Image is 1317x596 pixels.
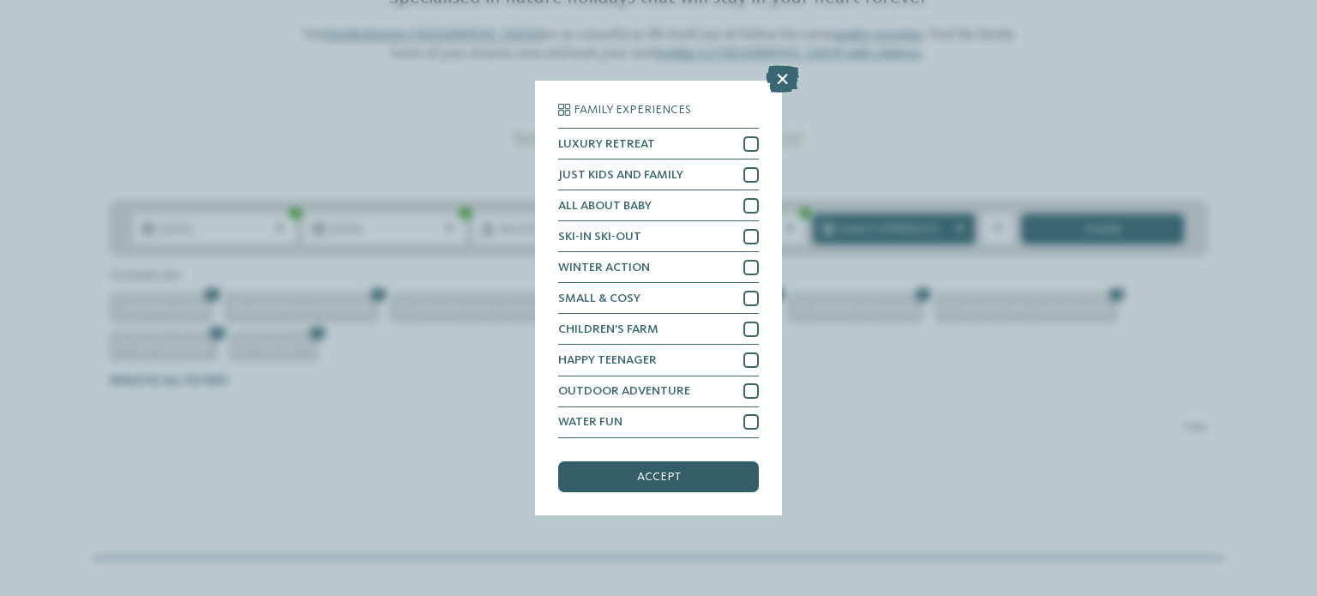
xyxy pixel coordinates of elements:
[558,262,650,274] span: WINTER ACTION
[558,200,652,212] span: ALL ABOUT BABY
[558,292,640,304] span: SMALL & COSY
[637,471,681,483] span: accept
[558,138,655,150] span: LUXURY RETREAT
[558,169,683,181] span: JUST KIDS AND FAMILY
[558,416,622,428] span: WATER FUN
[574,104,691,116] span: Family Experiences
[558,323,658,335] span: CHILDREN’S FARM
[558,354,657,366] span: HAPPY TEENAGER
[558,385,690,397] span: OUTDOOR ADVENTURE
[558,231,641,243] span: SKI-IN SKI-OUT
